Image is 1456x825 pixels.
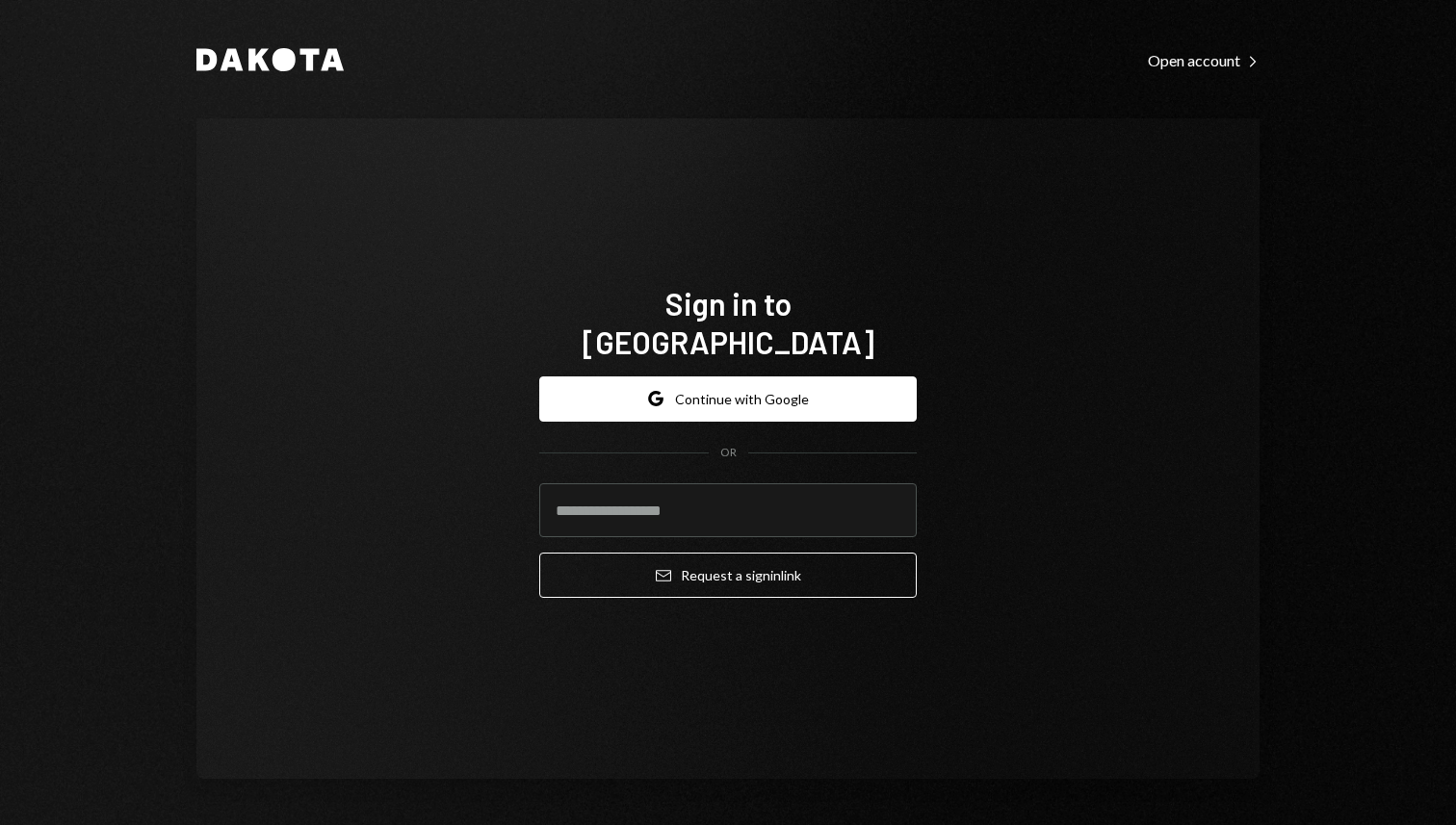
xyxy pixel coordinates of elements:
button: Request a signinlink [539,553,917,598]
a: Open account [1148,49,1260,70]
button: Continue with Google [539,376,917,422]
h1: Sign in to [GEOGRAPHIC_DATA] [539,284,917,361]
div: Open account [1148,51,1260,70]
div: OR [720,445,737,461]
